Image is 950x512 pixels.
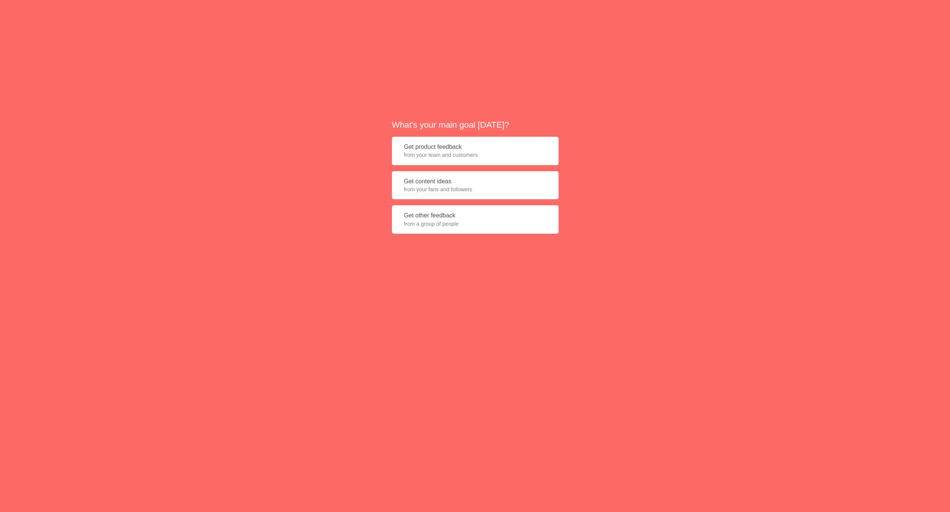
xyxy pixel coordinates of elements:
button: Get content ideasfrom your fans and followers [392,171,558,200]
button: Get other feedbackfrom a group of people [392,205,558,234]
button: Get product feedbackfrom your team and customers [392,137,558,165]
span: from your fans and followers [404,186,546,193]
span: from a group of people [404,220,546,228]
h2: What's your main goal [DATE]? [392,119,558,131]
span: from your team and customers [404,151,546,159]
